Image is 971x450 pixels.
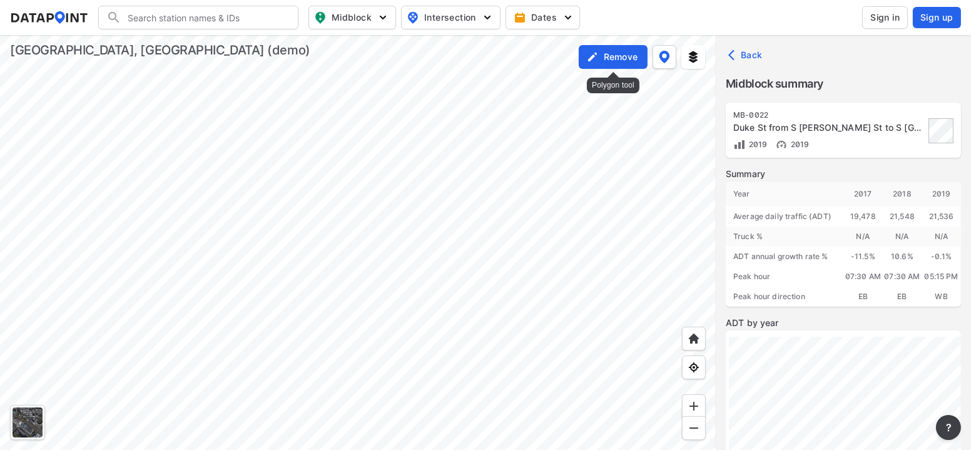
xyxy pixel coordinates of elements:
[314,10,388,25] span: Midblock
[688,361,700,374] img: zeq5HYn9AnE9l6UmnFLPAAAAAElFTkSuQmCC
[920,11,953,24] span: Sign up
[843,227,883,247] div: N/A
[883,182,922,207] div: 2018
[936,415,961,440] button: more
[401,6,501,29] button: Intersection
[922,287,961,307] div: WB
[726,45,768,65] button: Back
[726,182,843,207] div: Year
[10,41,310,59] div: [GEOGRAPHIC_DATA], [GEOGRAPHIC_DATA] (demo)
[775,138,788,151] img: Vehicle speed
[862,6,908,29] button: Sign in
[516,11,572,24] span: Dates
[843,287,883,307] div: EB
[922,247,961,267] div: -0.1 %
[10,11,88,24] img: dataPointLogo.9353c09d.svg
[746,140,768,149] span: 2019
[10,405,45,440] div: Toggle basemap
[481,11,494,24] img: 5YPKRKmlfpI5mqlR8AD95paCi+0kK1fRFDJSaMmawlwaeJcJwk9O2fotCW5ve9gAAAAASUVORK5CYII=
[910,7,961,28] a: Sign up
[688,422,700,434] img: MAAAAAElFTkSuQmCC
[870,11,900,24] span: Sign in
[922,207,961,227] div: 21,536
[913,7,961,28] button: Sign up
[726,287,843,307] div: Peak hour direction
[308,6,396,29] button: Midblock
[121,8,290,28] input: Search
[788,140,810,149] span: 2019
[733,138,746,151] img: Volume count
[726,227,843,247] div: Truck %
[313,10,328,25] img: map_pin_mid.602f9df1.svg
[883,207,922,227] div: 21,548
[883,287,922,307] div: EB
[883,227,922,247] div: N/A
[726,207,843,227] div: Average daily traffic (ADT)
[883,267,922,287] div: 07:30 AM
[843,267,883,287] div: 07:30 AM
[843,182,883,207] div: 2017
[506,6,580,29] button: Dates
[586,51,599,63] img: CS5aRvHqIFHnpmi+QpSrDSWDdGE6ymGEec+YVgdWMEj9DYT5CwIzR2jhfk3DB77jFpYwAAAABJRU5ErkJggg==
[843,207,883,227] div: 19,478
[922,182,961,207] div: 2019
[883,247,922,267] div: 10.6 %
[922,227,961,247] div: N/A
[682,327,706,350] div: Home
[682,416,706,440] div: Zoom out
[681,45,705,69] button: External layers
[943,420,953,435] span: ?
[405,10,420,25] img: map_pin_int.54838e6b.svg
[688,400,700,412] img: ZvzfEJKXnyWIrJytrsY285QMwk63cM6Drc+sIAAAAASUVORK5CYII=
[843,247,883,267] div: -11.5 %
[687,51,699,63] img: layers.ee07997e.svg
[682,394,706,418] div: Zoom in
[726,317,961,329] label: ADT by year
[733,121,925,134] div: Duke St from S Gordon St to S French St
[726,267,843,287] div: Peak hour
[726,168,961,180] label: Summary
[407,10,492,25] span: Intersection
[688,332,700,345] img: +XpAUvaXAN7GudzAAAAAElFTkSuQmCC
[860,6,910,29] a: Sign in
[514,11,526,24] img: calendar-gold.39a51dde.svg
[659,51,670,63] img: data-point-layers.37681fc9.svg
[922,267,961,287] div: 05:15 PM
[726,75,961,93] label: Midblock summary
[726,247,843,267] div: ADT annual growth rate %
[604,51,638,63] label: Remove
[731,49,763,61] span: Back
[562,11,574,24] img: 5YPKRKmlfpI5mqlR8AD95paCi+0kK1fRFDJSaMmawlwaeJcJwk9O2fotCW5ve9gAAAAASUVORK5CYII=
[733,110,925,120] div: MB-0022
[377,11,389,24] img: 5YPKRKmlfpI5mqlR8AD95paCi+0kK1fRFDJSaMmawlwaeJcJwk9O2fotCW5ve9gAAAAASUVORK5CYII=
